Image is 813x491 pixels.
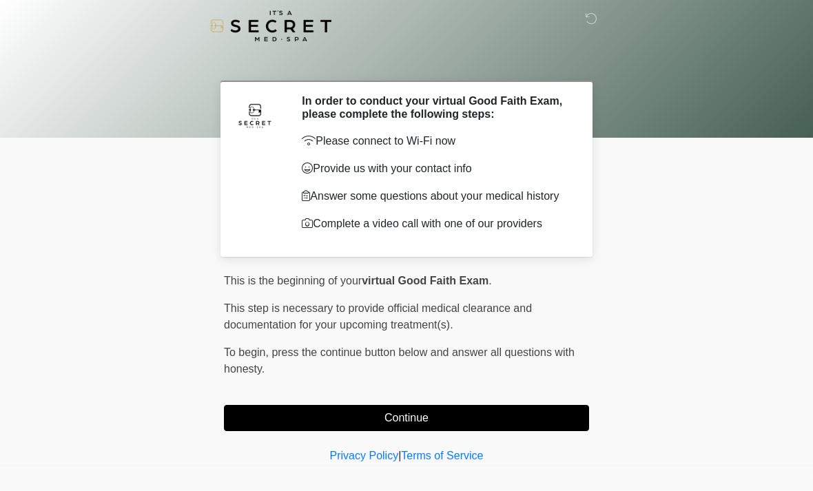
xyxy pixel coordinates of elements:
a: Terms of Service [401,450,483,461]
h2: In order to conduct your virtual Good Faith Exam, please complete the following steps: [302,94,568,121]
img: It's A Secret Med Spa Logo [210,10,331,41]
span: To begin, [224,346,271,358]
p: Complete a video call with one of our providers [302,216,568,232]
a: Privacy Policy [330,450,399,461]
button: Continue [224,405,589,431]
strong: virtual Good Faith Exam [362,275,488,286]
p: Please connect to Wi-Fi now [302,133,568,149]
p: Answer some questions about your medical history [302,188,568,205]
span: This is the beginning of your [224,275,362,286]
span: This step is necessary to provide official medical clearance and documentation for your upcoming ... [224,302,532,331]
img: Agent Avatar [234,94,276,136]
p: Provide us with your contact info [302,160,568,177]
span: . [488,275,491,286]
h1: ‎ ‎ [214,50,599,75]
span: press the continue button below and answer all questions with honesty. [224,346,575,375]
a: | [398,450,401,461]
